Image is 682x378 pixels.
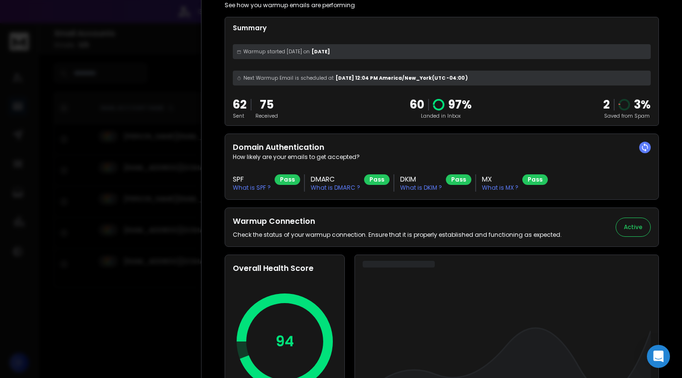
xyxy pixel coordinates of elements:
[233,23,651,33] p: Summary
[243,74,334,82] span: Next Warmup Email is scheduled at
[448,97,472,112] p: 97 %
[446,174,471,185] div: Pass
[616,218,651,237] button: Active
[233,153,651,161] p: How likely are your emails to get accepted?
[233,231,562,239] p: Check the status of your warmup connection. Ensure that it is properly established and functionin...
[603,97,610,112] strong: 2
[603,112,651,120] p: Saved from Spam
[400,184,442,192] p: What is DKIM ?
[276,333,294,350] p: 94
[311,174,360,184] h3: DMARC
[255,97,278,112] p: 75
[634,97,651,112] p: 3 %
[647,345,670,368] div: Open Intercom Messenger
[482,174,518,184] h3: MX
[233,112,247,120] p: Sent
[233,263,337,274] h2: Overall Health Score
[275,174,300,185] div: Pass
[233,184,271,192] p: What is SPF ?
[364,174,390,185] div: Pass
[233,142,651,153] h2: Domain Authentication
[233,174,271,184] h3: SPF
[255,112,278,120] p: Received
[225,1,355,9] p: See how you warmup emails are performing
[410,97,424,112] p: 60
[482,184,518,192] p: What is MX ?
[243,48,310,55] span: Warmup started [DATE] on
[233,44,651,59] div: [DATE]
[233,71,651,85] div: [DATE] 12:04 PM America/New_York (UTC -04:00 )
[410,112,472,120] p: Landed in Inbox
[311,184,360,192] p: What is DMARC ?
[522,174,548,185] div: Pass
[233,97,247,112] p: 62
[400,174,442,184] h3: DKIM
[233,216,562,227] h2: Warmup Connection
